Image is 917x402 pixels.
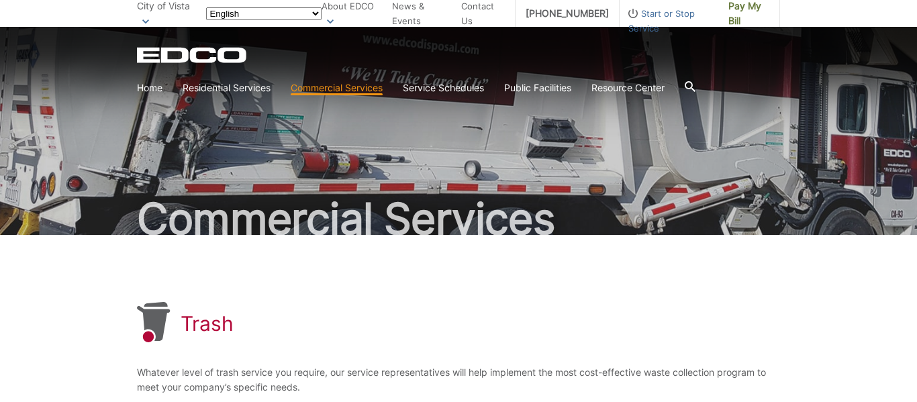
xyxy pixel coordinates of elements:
[181,311,234,336] h1: Trash
[291,81,383,95] a: Commercial Services
[137,81,162,95] a: Home
[504,81,571,95] a: Public Facilities
[591,81,665,95] a: Resource Center
[137,47,248,63] a: EDCD logo. Return to the homepage.
[403,81,484,95] a: Service Schedules
[206,7,322,20] select: Select a language
[137,365,780,395] p: Whatever level of trash service you require, our service representatives will help implement the ...
[137,197,780,240] h2: Commercial Services
[183,81,271,95] a: Residential Services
